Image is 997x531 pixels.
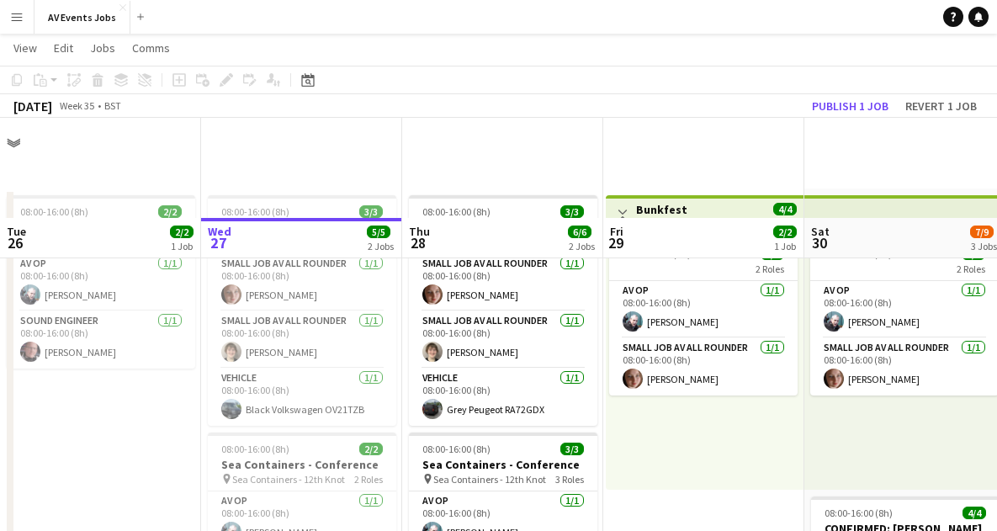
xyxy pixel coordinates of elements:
app-card-role: Small Job AV All Rounder1/108:00-16:00 (8h)[PERSON_NAME] [609,338,798,396]
span: Sea Containers - 12th Knot [433,473,546,486]
span: 08:00-16:00 (8h) [221,443,289,455]
div: 2 jobs [773,215,797,230]
a: Edit [47,37,80,59]
span: 4/4 [963,507,986,519]
div: BST [104,99,121,112]
span: Edit [54,40,73,56]
span: 28 [406,233,430,252]
app-card-role: Vehicle1/108:00-16:00 (8h)Black Volkswagen OV21TZB [208,369,396,426]
span: 3/3 [359,205,383,218]
span: 4/4 [773,203,797,215]
span: Sat [811,224,830,239]
app-card-role: Small Job AV All Rounder1/108:00-16:00 (8h)[PERSON_NAME] [409,254,597,311]
span: 27 [205,233,231,252]
app-card-role: Small Job AV All Rounder1/108:00-16:00 (8h)[PERSON_NAME] [208,254,396,311]
app-card-role: Sound Engineer1/108:00-16:00 (8h)[PERSON_NAME] [7,311,195,369]
span: Tue [7,224,26,239]
span: 3/3 [560,205,584,218]
span: Fri [610,224,623,239]
span: 2/2 [359,443,383,455]
div: [DATE] → [DATE] [636,217,708,230]
span: Comms [132,40,170,56]
a: Jobs [83,37,122,59]
span: 5/5 [367,226,390,238]
span: 6/6 [568,226,591,238]
div: 1 Job [774,240,796,252]
a: Comms [125,37,177,59]
span: 08:00-16:00 (8h) [825,507,893,519]
button: Publish 1 job [805,95,895,117]
div: 1 Job [171,240,193,252]
span: 29 [607,233,623,252]
app-job-card: 08:00-16:00 (8h)2/2Sea Containers - Conference Sea Containers - 12th Knot2 RolesAV Op1/108:00-16:... [7,195,195,369]
h3: Sea Containers - Conference [409,457,597,472]
span: 2/2 [170,226,194,238]
button: AV Events Jobs [34,1,130,34]
app-card-role: Vehicle1/108:00-16:00 (8h)Grey Peugeot RA72GDX [409,369,597,426]
app-card-role: AV Op1/108:00-16:00 (8h)[PERSON_NAME] [7,254,195,311]
app-card-role: Small Job AV All Rounder1/108:00-16:00 (8h)[PERSON_NAME] [208,311,396,369]
button: Revert 1 job [899,95,984,117]
span: 08:00-16:00 (8h) [20,205,88,218]
span: Wed [208,224,231,239]
span: 2 Roles [756,263,784,275]
app-card-role: AV Op1/108:00-16:00 (8h)[PERSON_NAME] [609,281,798,338]
h3: Sea Containers - Conference [208,457,396,472]
span: 7/9 [970,226,994,238]
span: 2 Roles [957,263,985,275]
span: View [13,40,37,56]
a: View [7,37,44,59]
span: 2/2 [773,226,797,238]
app-job-card: 08:00-16:00 (8h)3/3Bunkfest In3 RolesSmall Job AV All Rounder1/108:00-16:00 (8h)[PERSON_NAME]Smal... [208,195,396,426]
span: 3 Roles [555,473,584,486]
span: 08:00-16:00 (8h) [422,205,491,218]
app-card-role: Small Job AV All Rounder1/108:00-16:00 (8h)[PERSON_NAME] [409,311,597,369]
div: 3 Jobs [971,240,997,252]
span: 30 [809,233,830,252]
span: 2 Roles [354,473,383,486]
h3: Bunkfest [636,202,708,217]
div: 2 Jobs [368,240,394,252]
span: 26 [4,233,26,252]
span: 2/2 [158,205,182,218]
span: 3/3 [560,443,584,455]
span: Jobs [90,40,115,56]
app-job-card: 08:00-16:00 (8h)2/22 RolesAV Op1/108:00-16:00 (8h)[PERSON_NAME]Small Job AV All Rounder1/108:00-1... [609,241,798,396]
div: [DATE] [13,98,52,114]
span: 08:00-16:00 (8h) [221,205,289,218]
span: Thu [409,224,430,239]
span: Sea Containers - 12th Knot [232,473,345,486]
span: Week 35 [56,99,98,112]
div: 2 Jobs [569,240,595,252]
app-job-card: 08:00-16:00 (8h)3/3Bunkfest In3 RolesSmall Job AV All Rounder1/108:00-16:00 (8h)[PERSON_NAME]Smal... [409,195,597,426]
span: 08:00-16:00 (8h) [422,443,491,455]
